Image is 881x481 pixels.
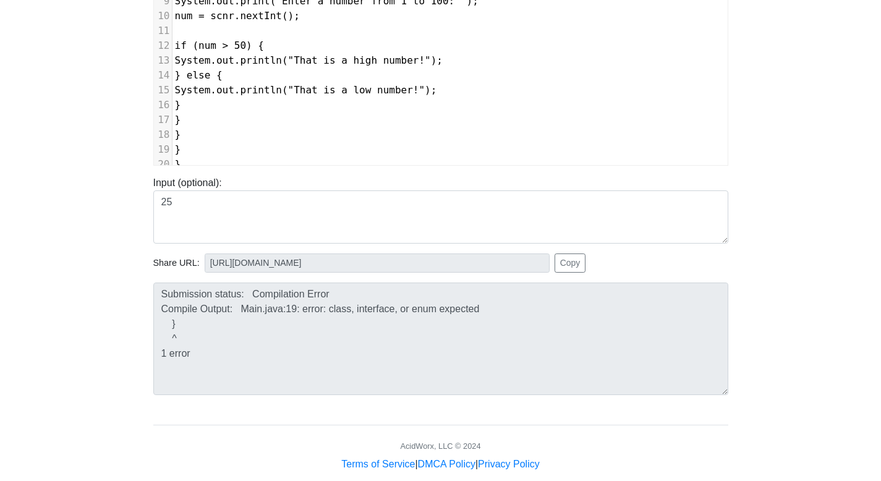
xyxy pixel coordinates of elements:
[144,176,738,244] div: Input (optional):
[400,440,480,452] div: AcidWorx, LLC © 2024
[341,457,539,472] div: | |
[154,68,172,83] div: 14
[154,98,172,113] div: 16
[175,10,300,22] span: num = scnr.nextInt();
[175,114,181,126] span: }
[175,54,443,66] span: System.out.println("That is a high number!");
[175,84,437,96] span: System.out.println("That is a low number!");
[154,157,172,172] div: 20
[418,459,475,469] a: DMCA Policy
[154,142,172,157] div: 19
[154,127,172,142] div: 18
[153,257,200,270] span: Share URL:
[205,253,550,273] input: No share available yet
[154,113,172,127] div: 17
[154,83,172,98] div: 15
[154,53,172,68] div: 13
[175,143,181,155] span: }
[175,129,181,140] span: }
[175,158,181,170] span: }
[175,99,181,111] span: }
[175,40,265,51] span: if (num > 50) {
[154,38,172,53] div: 12
[555,253,586,273] button: Copy
[175,69,223,81] span: } else {
[341,459,415,469] a: Terms of Service
[154,23,172,38] div: 11
[478,459,540,469] a: Privacy Policy
[154,9,172,23] div: 10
